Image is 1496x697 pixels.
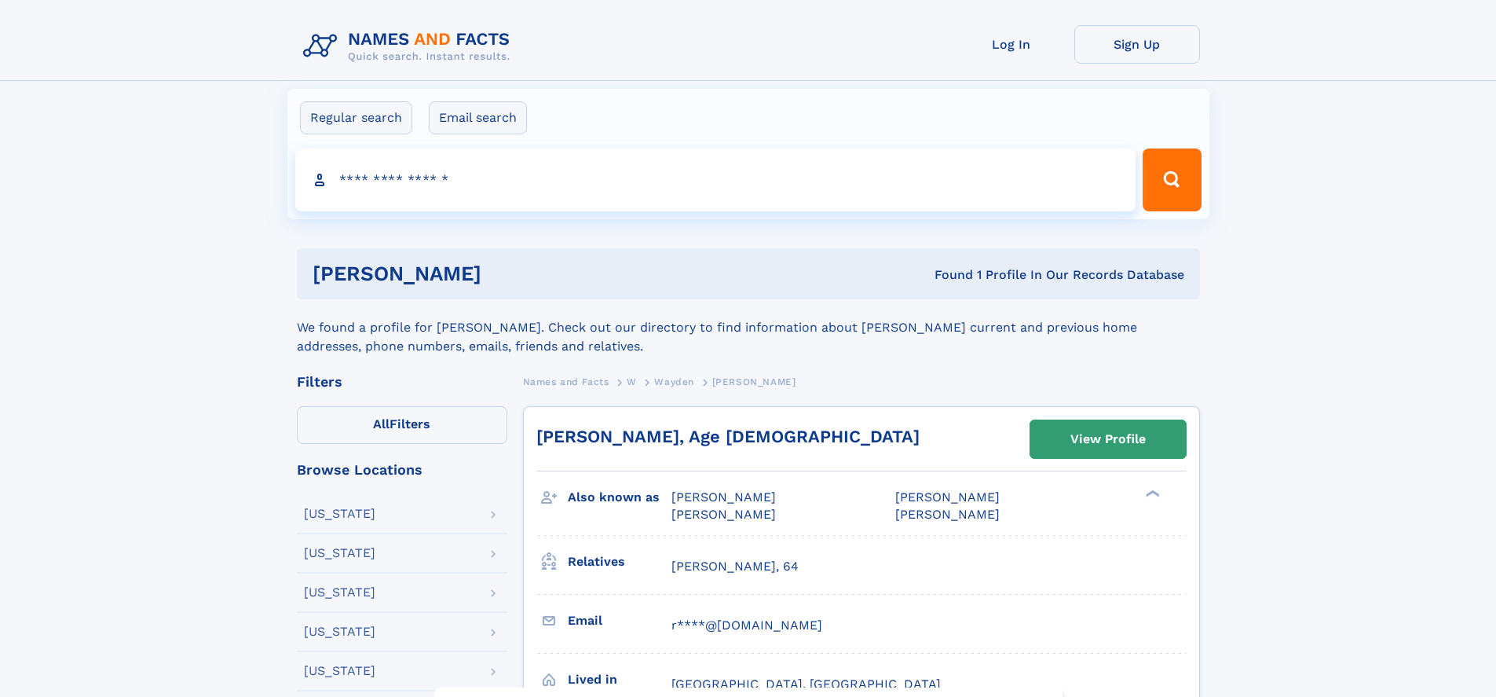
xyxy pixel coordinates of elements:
[671,490,776,504] span: [PERSON_NAME]
[627,372,637,391] a: W
[627,376,637,387] span: W
[295,149,1136,211] input: search input
[1143,149,1201,211] button: Search Button
[568,484,671,511] h3: Also known as
[536,427,920,446] a: [PERSON_NAME], Age [DEMOGRAPHIC_DATA]
[304,508,375,520] div: [US_STATE]
[304,625,375,638] div: [US_STATE]
[523,372,609,391] a: Names and Facts
[568,607,671,634] h3: Email
[1070,421,1146,457] div: View Profile
[297,406,507,444] label: Filters
[568,666,671,693] h3: Lived in
[297,375,507,389] div: Filters
[300,101,412,134] label: Regular search
[671,558,799,575] a: [PERSON_NAME], 64
[373,416,390,431] span: All
[895,507,1000,522] span: [PERSON_NAME]
[712,376,796,387] span: [PERSON_NAME]
[304,665,375,677] div: [US_STATE]
[654,376,694,387] span: Wayden
[1074,25,1200,64] a: Sign Up
[671,507,776,522] span: [PERSON_NAME]
[297,463,507,477] div: Browse Locations
[1030,420,1186,458] a: View Profile
[708,266,1184,284] div: Found 1 Profile In Our Records Database
[313,264,708,284] h1: [PERSON_NAME]
[568,548,671,575] h3: Relatives
[949,25,1074,64] a: Log In
[297,299,1200,356] div: We found a profile for [PERSON_NAME]. Check out our directory to find information about [PERSON_N...
[895,490,1000,504] span: [PERSON_NAME]
[297,25,523,68] img: Logo Names and Facts
[304,586,375,599] div: [US_STATE]
[654,372,694,391] a: Wayden
[304,547,375,559] div: [US_STATE]
[429,101,527,134] label: Email search
[1142,489,1161,499] div: ❯
[671,677,941,691] span: [GEOGRAPHIC_DATA], [GEOGRAPHIC_DATA]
